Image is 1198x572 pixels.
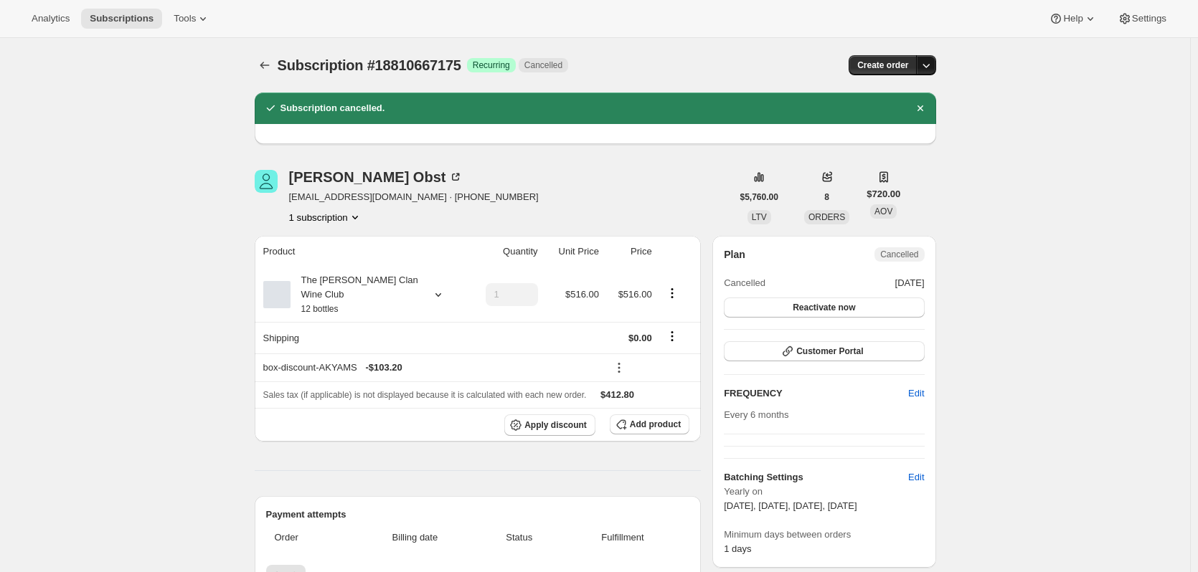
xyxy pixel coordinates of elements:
[908,386,924,401] span: Edit
[466,236,542,267] th: Quantity
[473,59,510,71] span: Recurring
[732,187,787,207] button: $5,760.00
[266,507,690,522] h2: Payment attempts
[565,530,681,545] span: Fulfillment
[280,101,385,115] h2: Subscription cancelled.
[255,236,466,267] th: Product
[32,13,70,24] span: Analytics
[524,419,587,431] span: Apply discount
[483,530,556,545] span: Status
[291,273,420,316] div: The [PERSON_NAME] Clan Wine Club
[263,361,599,375] div: box-discount-AKYAMS
[661,285,684,301] button: Product actions
[793,302,855,313] span: Reactivate now
[603,236,656,267] th: Price
[278,57,461,73] span: Subscription #18810667175
[289,190,539,204] span: [EMAIL_ADDRESS][DOMAIN_NAME] · [PHONE_NUMBER]
[266,522,352,553] th: Order
[900,382,933,405] button: Edit
[880,249,918,260] span: Cancelled
[90,13,154,24] span: Subscriptions
[365,361,402,375] span: - $103.20
[301,304,339,314] small: 12 bottles
[874,206,892,216] span: AOV
[740,191,778,203] span: $5,760.00
[824,191,829,203] span: 8
[610,414,689,434] button: Add product
[724,276,765,290] span: Cancelled
[255,55,275,75] button: Subscriptions
[565,289,599,300] span: $516.00
[263,390,587,400] span: Sales tax (if applicable) is not displayed because it is calculated with each new order.
[289,210,362,224] button: Product actions
[796,345,863,357] span: Customer Portal
[1109,9,1175,29] button: Settings
[908,470,924,485] span: Edit
[724,386,908,401] h2: FREQUENCY
[255,322,466,353] th: Shipping
[1132,13,1166,24] span: Settings
[724,543,751,554] span: 1 days
[724,297,924,318] button: Reactivate now
[724,341,924,361] button: Customer Portal
[895,276,925,290] span: [DATE]
[808,212,845,222] span: ORDERS
[724,528,924,542] span: Minimum days between orders
[630,419,681,430] span: Add product
[910,98,930,118] button: Dismiss notification
[542,236,603,267] th: Unit Price
[724,470,908,485] h6: Batching Settings
[600,389,634,400] span: $412.80
[81,9,162,29] button: Subscriptions
[628,333,652,343] span: $0.00
[724,409,788,420] span: Every 6 months
[857,59,908,71] span: Create order
[618,289,652,300] span: $516.00
[1040,9,1105,29] button: Help
[1063,13,1083,24] span: Help
[356,530,474,545] span: Billing date
[900,466,933,489] button: Edit
[724,485,924,499] span: Yearly on
[289,170,463,184] div: [PERSON_NAME] Obst
[174,13,196,24] span: Tools
[849,55,917,75] button: Create order
[752,212,767,222] span: LTV
[524,59,562,71] span: Cancelled
[724,500,857,511] span: [DATE], [DATE], [DATE], [DATE]
[23,9,78,29] button: Analytics
[661,328,684,344] button: Shipping actions
[504,414,595,436] button: Apply discount
[255,170,278,193] span: Ryan Obst
[165,9,219,29] button: Tools
[724,247,745,262] h2: Plan
[816,187,838,207] button: 8
[867,187,900,201] span: $720.00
